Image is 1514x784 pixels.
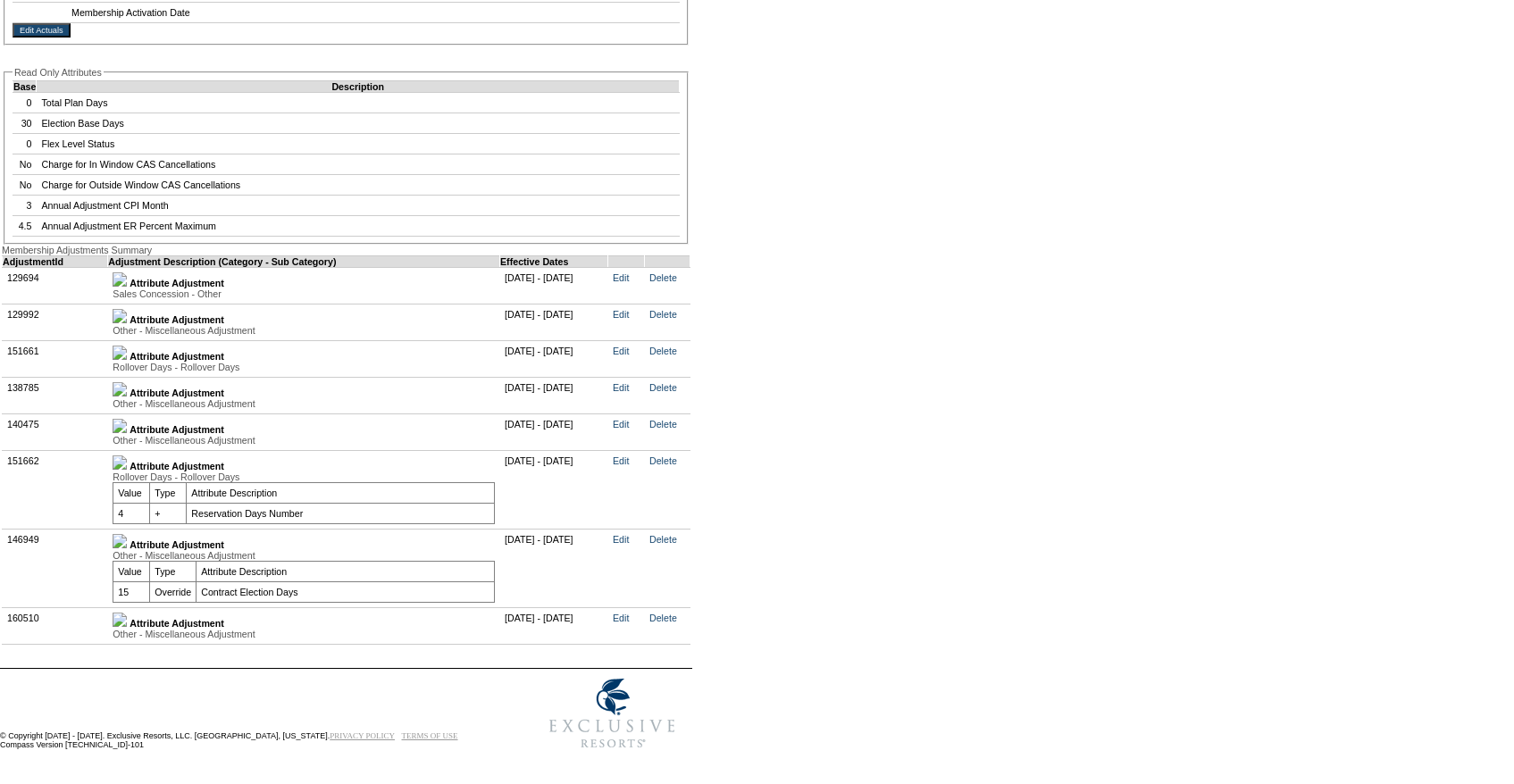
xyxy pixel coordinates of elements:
a: Delete [649,346,677,356]
b: Attribute Adjustment [130,388,224,398]
td: [DATE] - [DATE] [500,267,608,304]
td: Attribute Description [187,482,495,503]
td: [DATE] - [DATE] [500,340,608,377]
td: 0 [13,134,37,154]
img: b_plus.gif [113,272,127,287]
div: Sales Concession - Other [113,288,495,299]
td: Value [113,561,150,581]
td: Value [113,482,150,503]
legend: Read Only Attributes [13,67,104,78]
a: Edit [613,272,629,283]
a: Edit [613,613,629,623]
input: Edit Actuals [13,23,71,38]
td: Type [150,561,197,581]
td: Attribute Description [197,561,495,581]
td: Adjustment Description (Category - Sub Category) [108,255,500,267]
td: Flex Level Status [37,134,680,154]
a: Delete [649,455,677,466]
b: Attribute Adjustment [130,618,224,629]
td: 140475 [3,413,108,450]
td: 138785 [3,377,108,413]
td: AdjustmentId [3,255,108,267]
td: 0 [13,93,37,113]
a: Delete [649,382,677,393]
div: Other - Miscellaneous Adjustment [113,629,495,639]
td: [DATE] - [DATE] [500,529,608,607]
a: Edit [613,346,629,356]
a: Edit [613,455,629,466]
td: 160510 [3,607,108,644]
td: + [150,503,187,523]
td: [DATE] - [DATE] [500,413,608,450]
td: 146949 [3,529,108,607]
td: [DATE] - [DATE] [500,607,608,644]
td: No [13,175,37,196]
td: Override [150,581,197,602]
td: Reservation Days Number [187,503,495,523]
a: Edit [613,419,629,430]
td: 129992 [3,304,108,340]
b: Attribute Adjustment [130,278,224,288]
td: Base [13,81,37,93]
td: Charge for Outside Window CAS Cancellations [37,175,680,196]
td: 30 [13,113,37,134]
b: Attribute Adjustment [130,314,224,325]
td: Annual Adjustment CPI Month [37,196,680,216]
b: Attribute Adjustment [130,461,224,471]
a: Delete [649,534,677,545]
img: Exclusive Resorts [532,669,692,758]
td: Type [150,482,187,503]
td: 15 [113,581,150,602]
td: 4.5 [13,216,37,237]
a: Edit [613,534,629,545]
div: Other - Miscellaneous Adjustment [113,325,495,336]
td: 151661 [3,340,108,377]
img: b_plus.gif [113,309,127,323]
td: 3 [13,196,37,216]
div: Rollover Days - Rollover Days [113,362,495,372]
td: [DATE] - [DATE] [500,304,608,340]
td: Membership Activation Date [67,2,680,22]
a: Delete [649,272,677,283]
td: 151662 [3,450,108,529]
td: Annual Adjustment ER Percent Maximum [37,216,680,237]
a: PRIVACY POLICY [330,731,395,740]
a: Delete [649,613,677,623]
a: Edit [613,309,629,320]
td: Contract Election Days [197,581,495,602]
img: b_minus.gif [113,534,127,548]
td: Election Base Days [37,113,680,134]
img: b_plus.gif [113,613,127,627]
b: Attribute Adjustment [130,351,224,362]
div: Other - Miscellaneous Adjustment [113,398,495,409]
a: Delete [649,309,677,320]
b: Attribute Adjustment [130,539,224,550]
td: Total Plan Days [37,93,680,113]
img: b_minus.gif [113,455,127,470]
td: No [13,154,37,175]
td: [DATE] - [DATE] [500,377,608,413]
div: Other - Miscellaneous Adjustment [113,435,495,446]
td: [DATE] - [DATE] [500,450,608,529]
a: TERMS OF USE [402,731,458,740]
a: Edit [613,382,629,393]
div: Other - Miscellaneous Adjustment [113,550,495,561]
td: Charge for In Window CAS Cancellations [37,154,680,175]
b: Attribute Adjustment [130,424,224,435]
td: Effective Dates [500,255,608,267]
div: Membership Adjustments Summary [2,245,690,255]
img: b_plus.gif [113,419,127,433]
td: Description [37,81,680,93]
td: 4 [113,503,150,523]
img: b_plus.gif [113,346,127,360]
td: 129694 [3,267,108,304]
div: Rollover Days - Rollover Days [113,471,495,482]
a: Delete [649,419,677,430]
img: b_plus.gif [113,382,127,396]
